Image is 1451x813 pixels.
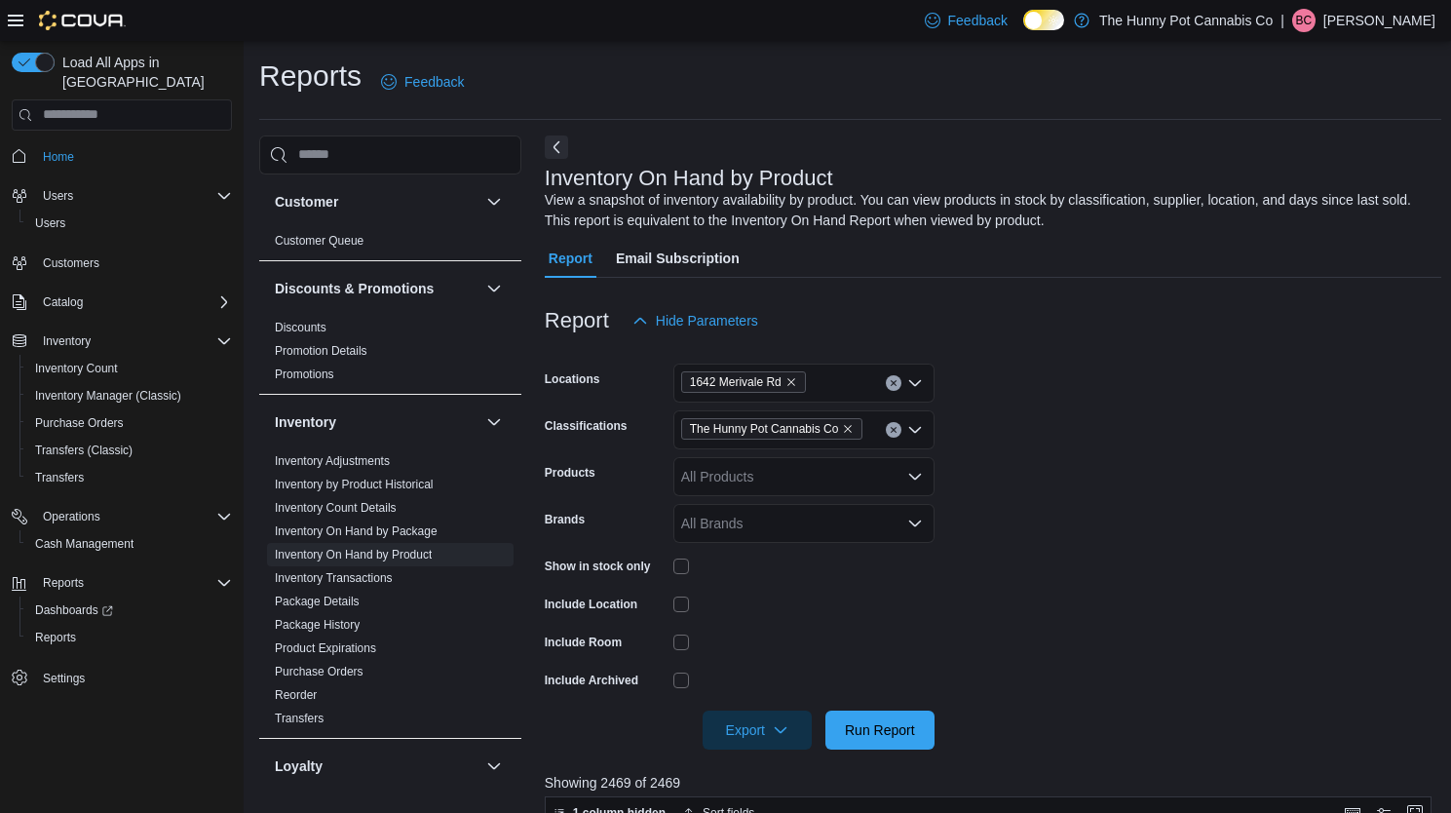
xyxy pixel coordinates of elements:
button: Open list of options [907,375,923,391]
p: Showing 2469 of 2469 [545,773,1441,793]
button: Reports [19,624,240,651]
span: Inventory Manager (Classic) [27,384,232,407]
div: Customer [259,229,521,260]
span: Settings [43,671,85,686]
a: Reports [27,626,84,649]
label: Include Room [545,635,622,650]
a: Inventory On Hand by Package [275,524,438,538]
span: Catalog [43,294,83,310]
label: Brands [545,512,585,527]
span: Product Expirations [275,640,376,656]
a: Promotions [275,368,334,381]
div: Discounts & Promotions [259,316,521,394]
button: Customer [482,190,506,213]
span: 1642 Merivale Rd [681,371,806,393]
label: Include Location [545,597,637,612]
a: Product Expirations [275,641,376,655]
span: Purchase Orders [275,664,363,679]
button: Discounts & Promotions [275,279,478,298]
span: Package Details [275,594,360,609]
span: Purchase Orders [35,415,124,431]
button: Next [545,135,568,159]
button: Clear input [886,422,901,438]
nav: Complex example [12,135,232,743]
button: Catalog [4,289,240,316]
span: Feedback [948,11,1008,30]
span: Users [43,188,73,204]
a: Customer Queue [275,234,363,248]
button: Loyalty [482,755,506,778]
button: Clear input [886,375,901,391]
label: Show in stock only [545,559,651,574]
span: Inventory Manager (Classic) [35,388,181,404]
a: Package History [275,618,360,632]
span: Reports [27,626,232,649]
span: Discounts [275,320,326,335]
span: Reports [43,575,84,591]
h3: Loyalty [275,756,323,776]
a: Cash Management [27,532,141,556]
button: Inventory [4,328,240,355]
label: Locations [545,371,600,387]
span: Users [35,215,65,231]
a: Discounts [275,321,326,334]
span: Inventory Transactions [275,570,393,586]
h3: Report [545,309,609,332]
span: Inventory On Hand by Product [275,547,432,562]
button: Discounts & Promotions [482,277,506,300]
span: The Hunny Pot Cannabis Co [690,419,839,439]
a: Inventory Count Details [275,501,397,515]
span: Promotion Details [275,343,367,359]
span: Inventory [43,333,91,349]
span: 1642 Merivale Rd [690,372,782,392]
button: Customer [275,192,478,212]
span: The Hunny Pot Cannabis Co [681,418,863,440]
span: Operations [35,505,232,528]
h3: Customer [275,192,338,212]
span: Inventory by Product Historical [275,477,434,492]
span: Transfers [35,470,84,485]
a: Package Details [275,595,360,608]
span: Inventory Count [35,361,118,376]
button: Inventory [275,412,478,432]
a: Purchase Orders [27,411,132,435]
span: Transfers (Classic) [35,443,133,458]
button: Open list of options [907,422,923,438]
h3: Discounts & Promotions [275,279,434,298]
a: Transfers [27,466,92,489]
button: Cash Management [19,530,240,558]
span: Inventory Count [27,357,232,380]
span: Dashboards [27,599,232,622]
span: Cash Management [35,536,134,552]
button: Users [35,184,81,208]
span: Home [43,149,74,165]
button: Settings [4,663,240,691]
a: Inventory by Product Historical [275,478,434,491]
span: Transfers [275,711,324,726]
button: Inventory [35,329,98,353]
a: Inventory On Hand by Product [275,548,432,561]
label: Classifications [545,418,628,434]
span: Home [35,144,232,169]
button: Users [4,182,240,210]
span: Operations [43,509,100,524]
p: | [1280,9,1284,32]
a: Inventory Manager (Classic) [27,384,189,407]
button: Reports [4,569,240,597]
span: Package History [275,617,360,633]
span: Transfers [27,466,232,489]
span: Load All Apps in [GEOGRAPHIC_DATA] [55,53,232,92]
label: Products [545,465,595,481]
span: Hide Parameters [656,311,758,330]
button: Inventory Count [19,355,240,382]
button: Customers [4,249,240,277]
span: Report [549,239,592,278]
span: Inventory Count Details [275,500,397,516]
a: Feedback [373,62,472,101]
div: View a snapshot of inventory availability by product. You can view products in stock by classific... [545,190,1432,231]
h1: Reports [259,57,362,96]
img: Cova [39,11,126,30]
span: BC [1296,9,1313,32]
button: Transfers [19,464,240,491]
label: Include Archived [545,673,638,688]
